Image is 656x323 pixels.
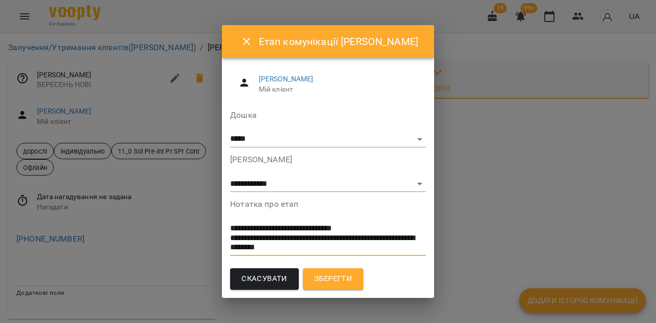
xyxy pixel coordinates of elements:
span: Скасувати [241,272,288,286]
span: Мій клієнт [259,84,418,95]
button: Зберегти [303,268,363,290]
span: Зберегти [314,272,352,286]
h6: Етап комунікації [PERSON_NAME] [259,34,422,50]
label: Дошка [230,111,426,119]
button: Close [234,29,259,54]
label: [PERSON_NAME] [230,156,426,164]
button: Скасувати [230,268,299,290]
label: Нотатка про етап [230,200,426,208]
a: [PERSON_NAME] [259,75,314,83]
